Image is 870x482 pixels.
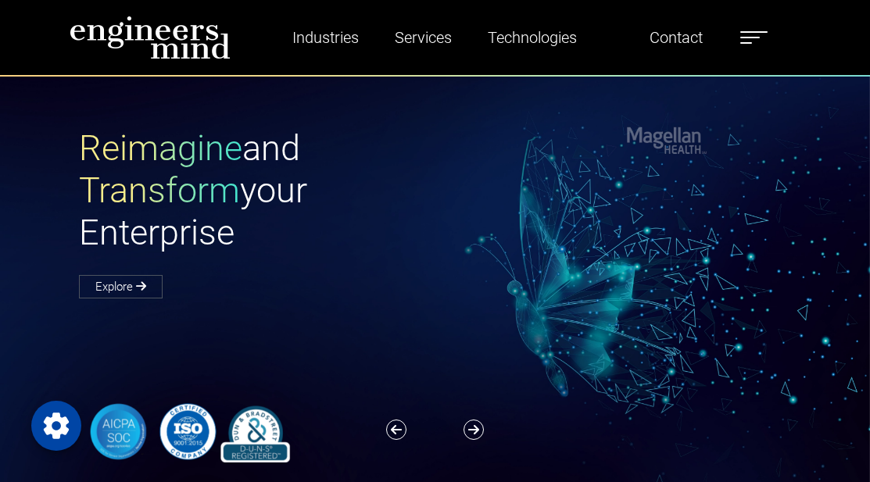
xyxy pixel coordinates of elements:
a: Explore [79,275,163,298]
span: Reimagine [79,127,242,169]
a: Services [388,20,458,55]
a: Technologies [482,20,583,55]
a: Contact [643,20,709,55]
img: logo [70,16,231,59]
span: Transform [79,170,240,211]
a: Industries [286,20,365,55]
h1: and your Enterprise [79,127,435,254]
img: banner-logo [79,401,296,462]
